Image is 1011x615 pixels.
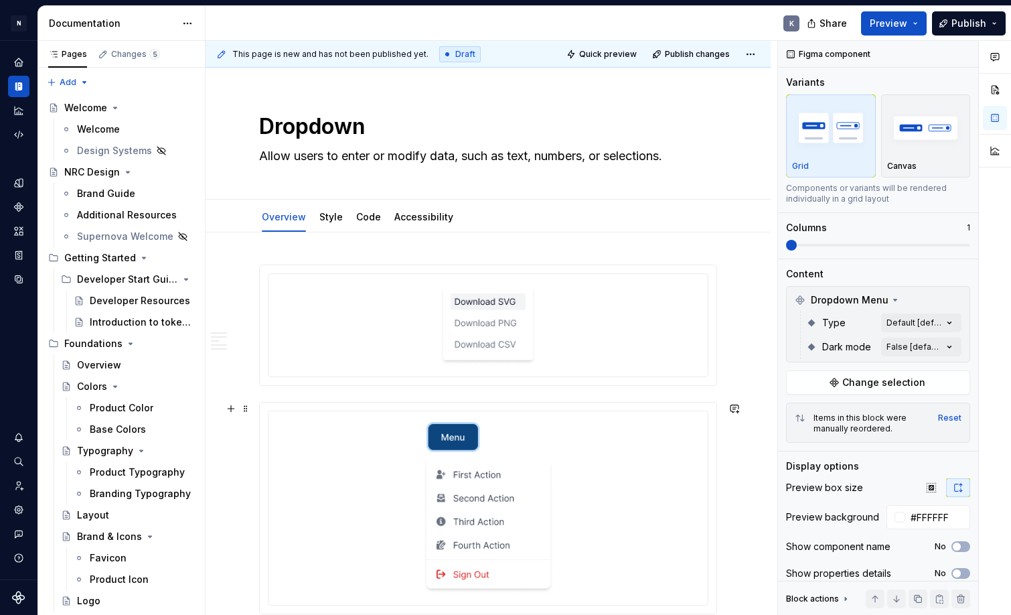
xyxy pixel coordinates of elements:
[43,161,200,183] a: NRC Design
[49,17,175,30] div: Documentation
[90,487,191,500] div: Branding Typography
[77,508,109,522] div: Layout
[786,370,970,395] button: Change selection
[8,427,29,448] button: Notifications
[938,413,961,423] button: Reset
[786,460,859,473] div: Display options
[820,17,847,30] span: Share
[8,100,29,121] a: Analytics
[56,204,200,226] a: Additional Resources
[8,172,29,194] a: Design tokens
[256,145,714,167] textarea: Allow users to enter or modify data, such as text, numbers, or selections.
[68,462,200,483] a: Product Typography
[8,451,29,472] button: Search ⌘K
[870,17,907,30] span: Preview
[8,52,29,73] a: Home
[786,267,824,281] div: Content
[455,49,475,60] span: Draft
[90,573,149,586] div: Product Icon
[886,318,943,328] div: Default [default]
[822,340,871,354] span: Dark mode
[11,15,27,31] div: N
[77,187,135,200] div: Brand Guide
[64,101,107,115] div: Welcome
[56,140,200,161] a: Design Systems
[886,342,943,352] div: False [default]
[68,483,200,504] a: Branding Typography
[789,289,967,311] div: Dropdown Menu
[56,119,200,140] a: Welcome
[8,76,29,97] a: Documentation
[232,49,429,60] span: This page is new and has not been published yet.
[56,226,200,247] a: Supernova Welcome
[77,273,178,286] div: Developer Start Guide
[56,440,200,462] a: Typography
[932,11,1006,36] button: Publish
[786,481,863,494] div: Preview box size
[77,123,120,136] div: Welcome
[8,499,29,521] a: Settings
[8,269,29,290] div: Data sources
[648,45,736,64] button: Publish changes
[111,49,160,60] div: Changes
[56,526,200,547] a: Brand & Icons
[935,568,946,579] label: No
[8,196,29,218] a: Components
[56,183,200,204] a: Brand Guide
[90,466,185,479] div: Product Typography
[881,314,961,332] button: Default [default]
[64,337,123,350] div: Foundations
[8,220,29,242] a: Assets
[56,504,200,526] a: Layout
[351,202,386,230] div: Code
[64,165,120,179] div: NRC Design
[56,354,200,376] a: Overview
[90,423,146,436] div: Base Colors
[813,413,930,434] div: Items in this block were manually reordered.
[905,505,970,529] input: Auto
[786,540,890,553] div: Show component name
[64,251,136,265] div: Getting Started
[12,591,25,604] svg: Supernova Logo
[77,594,100,608] div: Logo
[43,73,93,92] button: Add
[56,590,200,612] a: Logo
[77,144,152,157] div: Design Systems
[90,316,191,329] div: Introduction to tokens
[43,333,200,354] div: Foundations
[8,523,29,545] div: Contact support
[861,11,927,36] button: Preview
[356,211,381,222] a: Code
[792,103,870,152] img: placeholder
[90,401,153,415] div: Product Color
[68,312,200,333] a: Introduction to tokens
[881,94,971,178] button: placeholderCanvas
[43,247,200,269] div: Getting Started
[579,49,637,60] span: Quick preview
[562,45,643,64] button: Quick preview
[56,376,200,397] a: Colors
[262,211,306,222] a: Overview
[967,222,970,233] p: 1
[8,475,29,496] a: Invite team
[77,380,107,393] div: Colors
[68,569,200,590] a: Product Icon
[786,183,970,204] div: Components or variants will be rendered individually in a grid layout
[149,49,160,60] span: 5
[90,294,190,307] div: Developer Resources
[8,245,29,266] div: Storybook stories
[68,290,200,312] a: Developer Resources
[822,316,846,330] span: Type
[786,221,827,234] div: Columns
[3,9,35,38] button: N
[8,124,29,145] a: Code automation
[786,76,825,89] div: Variants
[77,208,177,222] div: Additional Resources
